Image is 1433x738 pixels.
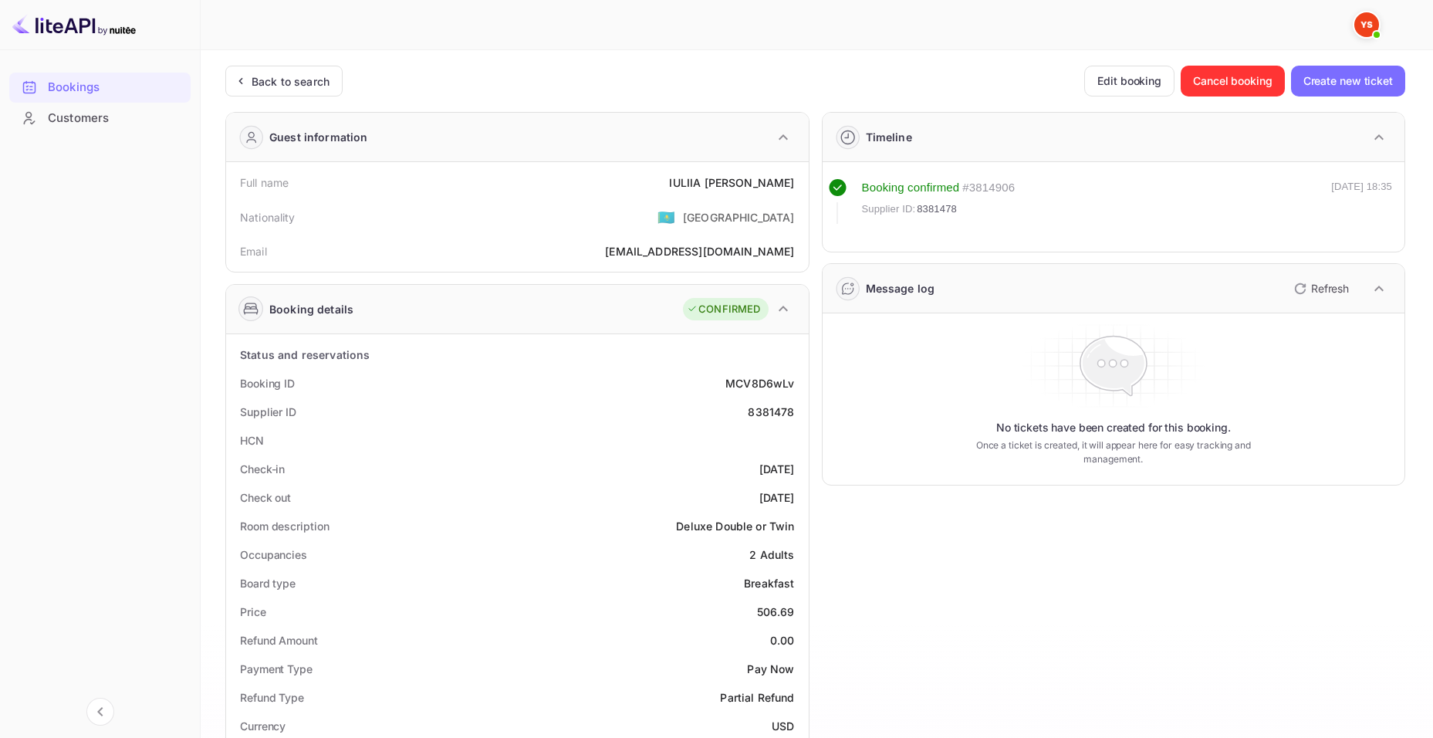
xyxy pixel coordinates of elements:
[9,73,191,101] a: Bookings
[759,461,795,477] div: [DATE]
[240,243,267,259] div: Email
[252,73,330,90] div: Back to search
[862,179,960,197] div: Booking confirmed
[240,209,296,225] div: Nationality
[676,518,794,534] div: Deluxe Double or Twin
[1291,66,1405,96] button: Create new ticket
[1311,280,1349,296] p: Refresh
[9,103,191,132] a: Customers
[240,174,289,191] div: Full name
[687,302,760,317] div: CONFIRMED
[269,129,368,145] div: Guest information
[962,179,1015,197] div: # 3814906
[772,718,794,734] div: USD
[48,79,183,96] div: Bookings
[240,575,296,591] div: Board type
[9,103,191,134] div: Customers
[240,461,285,477] div: Check-in
[720,689,794,706] div: Partial Refund
[749,547,794,563] div: 2 Adults
[1285,276,1355,301] button: Refresh
[759,489,795,506] div: [DATE]
[240,518,329,534] div: Room description
[1331,179,1392,224] div: [DATE] 18:35
[862,201,916,217] span: Supplier ID:
[866,129,912,145] div: Timeline
[240,547,307,563] div: Occupancies
[605,243,794,259] div: [EMAIL_ADDRESS][DOMAIN_NAME]
[240,432,264,449] div: HCN
[240,661,313,677] div: Payment Type
[9,73,191,103] div: Bookings
[757,604,795,620] div: 506.69
[240,718,286,734] div: Currency
[240,375,295,391] div: Booking ID
[957,438,1270,466] p: Once a ticket is created, it will appear here for easy tracking and management.
[657,203,675,231] span: United States
[12,12,136,37] img: LiteAPI logo
[1181,66,1285,96] button: Cancel booking
[1354,12,1379,37] img: Yandex Support
[240,604,266,620] div: Price
[996,420,1231,435] p: No tickets have been created for this booking.
[683,209,795,225] div: [GEOGRAPHIC_DATA]
[744,575,794,591] div: Breakfast
[240,347,370,363] div: Status and reservations
[747,661,794,677] div: Pay Now
[770,632,795,648] div: 0.00
[269,301,353,317] div: Booking details
[725,375,794,391] div: MCV8D6wLv
[240,689,304,706] div: Refund Type
[669,174,794,191] div: IULIIA [PERSON_NAME]
[866,280,935,296] div: Message log
[240,489,291,506] div: Check out
[240,404,296,420] div: Supplier ID
[917,201,957,217] span: 8381478
[240,632,318,648] div: Refund Amount
[86,698,114,726] button: Collapse navigation
[48,110,183,127] div: Customers
[748,404,794,420] div: 8381478
[1084,66,1174,96] button: Edit booking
